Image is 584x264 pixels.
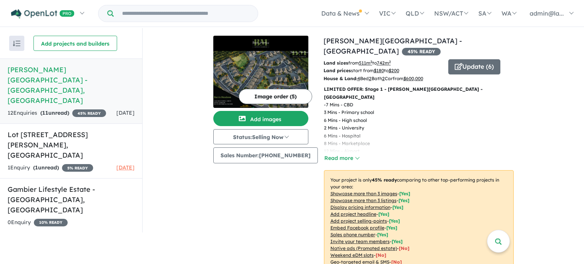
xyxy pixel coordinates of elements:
u: 2 [382,76,385,81]
a: Berrin Meadows Estate - Mount Gambier LogoBerrin Meadows Estate - Mount Gambier [213,36,308,108]
span: [ Yes ] [378,211,389,217]
span: [DATE] [116,164,135,171]
p: - 7 Mins - CBD 3 Mins - Primary school 6 Mins - High school 2 Mins - University 6 Mins - Hospital... [324,101,380,155]
img: Openlot PRO Logo White [11,9,75,19]
span: [ Yes ] [399,191,410,196]
button: Add images [213,111,308,126]
sup: 2 [389,60,391,64]
b: House & Land: [324,76,357,81]
a: [PERSON_NAME][GEOGRAPHIC_DATA] - [GEOGRAPHIC_DATA] [324,36,462,55]
h5: Lot [STREET_ADDRESS][PERSON_NAME] , [GEOGRAPHIC_DATA] [8,130,135,160]
p: Bed Bath Car from [324,75,443,82]
span: to [372,60,391,66]
b: Land sizes [324,60,348,66]
button: Status:Selling Now [213,129,308,144]
u: 511 m [359,60,372,66]
img: sort.svg [13,41,21,46]
div: 12 Enquir ies [8,109,106,118]
div: 1 Enquir y [8,163,93,172]
u: Display pricing information [330,204,390,210]
span: 45 % READY [72,109,106,117]
span: [ Yes ] [389,218,400,224]
span: 5 % READY [62,164,93,172]
u: $ 600,000 [403,76,423,81]
u: 4 [357,76,360,81]
p: from [324,59,443,67]
u: $ 180 [374,68,384,73]
u: Showcase more than 3 images [330,191,397,196]
sup: 2 [370,60,372,64]
span: [ Yes ] [398,198,409,203]
span: admin@la... [530,9,564,17]
strong: ( unread) [33,164,59,171]
button: Image order (5) [239,89,312,104]
span: [No] [376,252,386,258]
span: 10 % READY [34,219,68,226]
u: 742 m [377,60,391,66]
span: [ Yes ] [392,204,403,210]
u: Sales phone number [330,232,375,237]
span: 45 % READY [402,48,441,55]
u: Weekend eDM slots [330,252,374,258]
button: Add projects and builders [33,36,117,51]
img: Berrin Meadows Estate - Mount Gambier [213,51,308,108]
u: Invite your team members [330,239,390,244]
h5: Gambier Lifestyle Estate - [GEOGRAPHIC_DATA] , [GEOGRAPHIC_DATA] [8,184,135,215]
input: Try estate name, suburb, builder or developer [115,5,256,22]
p: LIMITED OFFER: Stage 1 - [PERSON_NAME][GEOGRAPHIC_DATA] - [GEOGRAPHIC_DATA] [324,85,514,101]
img: Berrin Meadows Estate - Mount Gambier Logo [216,39,305,48]
u: $ 200 [389,68,399,73]
h5: [PERSON_NAME][GEOGRAPHIC_DATA] - [GEOGRAPHIC_DATA] , [GEOGRAPHIC_DATA] [8,65,135,106]
button: Sales Number:[PHONE_NUMBER] [213,147,318,163]
span: 1 [35,164,38,171]
b: 45 % ready [372,177,397,183]
u: Add project selling-points [330,218,387,224]
u: 2 [369,76,371,81]
span: 11 [42,109,48,116]
span: [ Yes ] [392,239,403,244]
button: Read more [324,154,360,163]
strong: ( unread) [40,109,69,116]
b: Land prices [324,68,351,73]
p: start from [324,67,443,74]
button: Update (6) [448,59,500,74]
span: to [384,68,399,73]
span: [ Yes ] [377,232,388,237]
span: [ Yes ] [386,225,397,231]
u: Showcase more than 3 listings [330,198,397,203]
u: Embed Facebook profile [330,225,384,231]
div: 0 Enquir y [8,218,68,227]
span: [DATE] [116,109,135,116]
u: Native ads (Promoted estate) [330,245,397,251]
span: [No] [399,245,409,251]
u: Add project headline [330,211,376,217]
